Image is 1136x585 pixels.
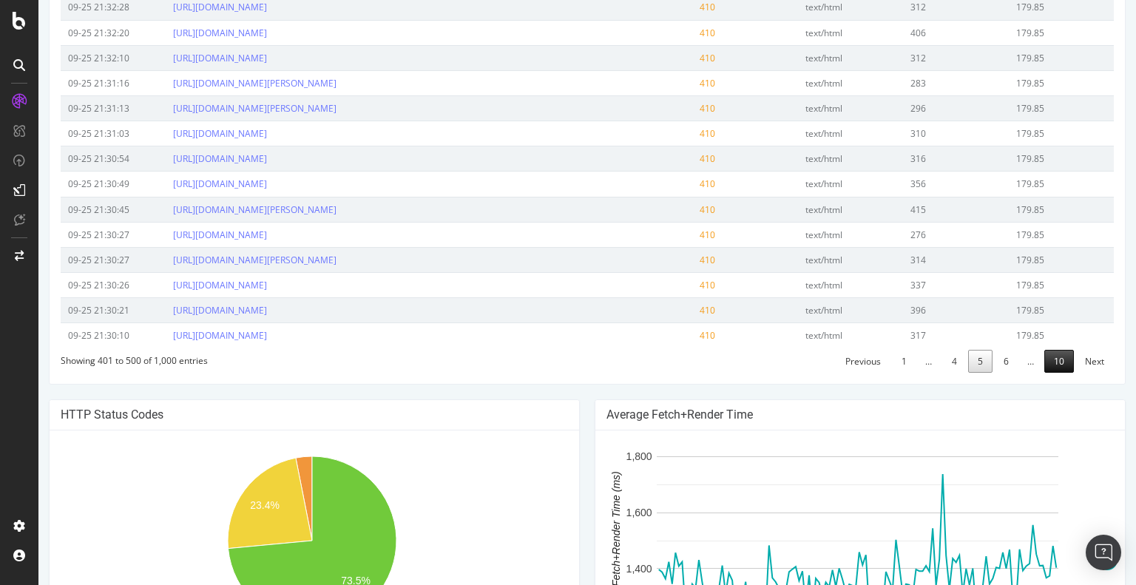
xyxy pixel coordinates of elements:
[797,350,852,373] a: Previous
[760,297,865,322] td: text/html
[661,27,677,39] span: 410
[212,500,241,512] text: 23.4%
[135,152,229,165] a: [URL][DOMAIN_NAME]
[970,95,1075,121] td: 179.85
[661,304,677,317] span: 410
[661,254,677,266] span: 410
[970,70,1075,95] td: 179.85
[22,20,127,45] td: 09-25 21:32:20
[22,297,127,322] td: 09-25 21:30:21
[661,102,677,115] span: 410
[980,355,1004,368] span: …
[22,171,127,196] td: 09-25 21:30:49
[970,272,1075,297] td: 179.85
[865,45,970,70] td: 312
[956,350,980,373] a: 6
[135,177,229,190] a: [URL][DOMAIN_NAME]
[588,451,614,463] text: 1,800
[588,507,614,519] text: 1,600
[135,127,229,140] a: [URL][DOMAIN_NAME]
[970,297,1075,322] td: 179.85
[760,95,865,121] td: text/html
[135,254,298,266] a: [URL][DOMAIN_NAME][PERSON_NAME]
[22,247,127,272] td: 09-25 21:30:27
[865,70,970,95] td: 283
[661,1,677,13] span: 410
[135,27,229,39] a: [URL][DOMAIN_NAME]
[135,1,229,13] a: [URL][DOMAIN_NAME]
[22,197,127,222] td: 09-25 21:30:45
[970,20,1075,45] td: 179.85
[760,197,865,222] td: text/html
[22,272,127,297] td: 09-25 21:30:26
[135,304,229,317] a: [URL][DOMAIN_NAME]
[1086,535,1121,570] div: Open Intercom Messenger
[661,152,677,165] span: 410
[588,563,614,575] text: 1,400
[135,229,229,241] a: [URL][DOMAIN_NAME]
[135,52,229,64] a: [URL][DOMAIN_NAME]
[865,146,970,171] td: 316
[865,272,970,297] td: 337
[22,146,127,171] td: 09-25 21:30:54
[22,348,169,367] div: Showing 401 to 500 of 1,000 entries
[970,171,1075,196] td: 179.85
[568,408,1075,422] h4: Average Fetch+Render Time
[22,121,127,146] td: 09-25 21:31:03
[760,20,865,45] td: text/html
[661,127,677,140] span: 410
[135,279,229,291] a: [URL][DOMAIN_NAME]
[1037,350,1075,373] a: Next
[135,329,229,342] a: [URL][DOMAIN_NAME]
[904,350,928,373] a: 4
[135,102,298,115] a: [URL][DOMAIN_NAME][PERSON_NAME]
[865,297,970,322] td: 396
[970,121,1075,146] td: 179.85
[661,52,677,64] span: 410
[135,77,298,89] a: [URL][DOMAIN_NAME][PERSON_NAME]
[865,322,970,348] td: 317
[878,355,902,368] span: …
[22,70,127,95] td: 09-25 21:31:16
[661,203,677,216] span: 410
[865,121,970,146] td: 310
[760,121,865,146] td: text/html
[865,171,970,196] td: 356
[760,70,865,95] td: text/html
[22,95,127,121] td: 09-25 21:31:13
[865,247,970,272] td: 314
[760,45,865,70] td: text/html
[853,350,878,373] a: 1
[1006,350,1035,373] a: 10
[760,171,865,196] td: text/html
[865,20,970,45] td: 406
[865,222,970,247] td: 276
[865,197,970,222] td: 415
[661,177,677,190] span: 410
[970,45,1075,70] td: 179.85
[661,77,677,89] span: 410
[970,197,1075,222] td: 179.85
[970,322,1075,348] td: 179.85
[661,279,677,291] span: 410
[661,329,677,342] span: 410
[970,247,1075,272] td: 179.85
[760,222,865,247] td: text/html
[760,247,865,272] td: text/html
[760,272,865,297] td: text/html
[930,350,954,373] a: 5
[22,222,127,247] td: 09-25 21:30:27
[760,146,865,171] td: text/html
[760,322,865,348] td: text/html
[970,222,1075,247] td: 179.85
[22,408,530,422] h4: HTTP Status Codes
[135,203,298,216] a: [URL][DOMAIN_NAME][PERSON_NAME]
[970,146,1075,171] td: 179.85
[22,322,127,348] td: 09-25 21:30:10
[865,95,970,121] td: 296
[661,229,677,241] span: 410
[22,45,127,70] td: 09-25 21:32:10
